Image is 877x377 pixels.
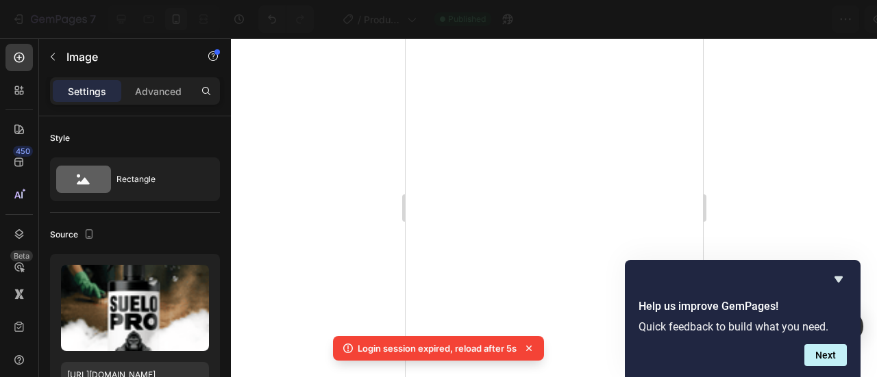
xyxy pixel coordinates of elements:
p: Advanced [135,84,182,99]
div: Undo/Redo [258,5,314,33]
button: Publish [786,5,843,33]
button: Hide survey [830,271,847,287]
iframe: Design area [406,38,703,377]
button: 1 product assigned [598,5,730,33]
span: 1 product assigned [610,12,699,27]
div: Publish [798,12,832,27]
h2: Help us improve GemPages! [639,298,847,315]
p: Quick feedback to build what you need. [639,320,847,333]
div: Help us improve GemPages! [639,271,847,366]
span: Published [448,13,486,25]
span: Save [747,14,769,25]
p: Login session expired, reload after 5s [358,341,517,355]
button: 7 [5,5,102,33]
p: Settings [68,84,106,99]
p: Image [66,49,183,65]
span: / [358,12,361,27]
p: 7 [90,11,96,27]
div: Style [50,132,70,144]
button: Next question [804,344,847,366]
div: Rectangle [116,164,200,195]
div: Source [50,226,97,244]
button: Save [735,5,780,33]
div: 450 [13,146,33,157]
span: Product Page - [DATE] 20:14:36 [364,12,402,27]
div: Beta [10,250,33,261]
img: preview-image [61,265,209,351]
